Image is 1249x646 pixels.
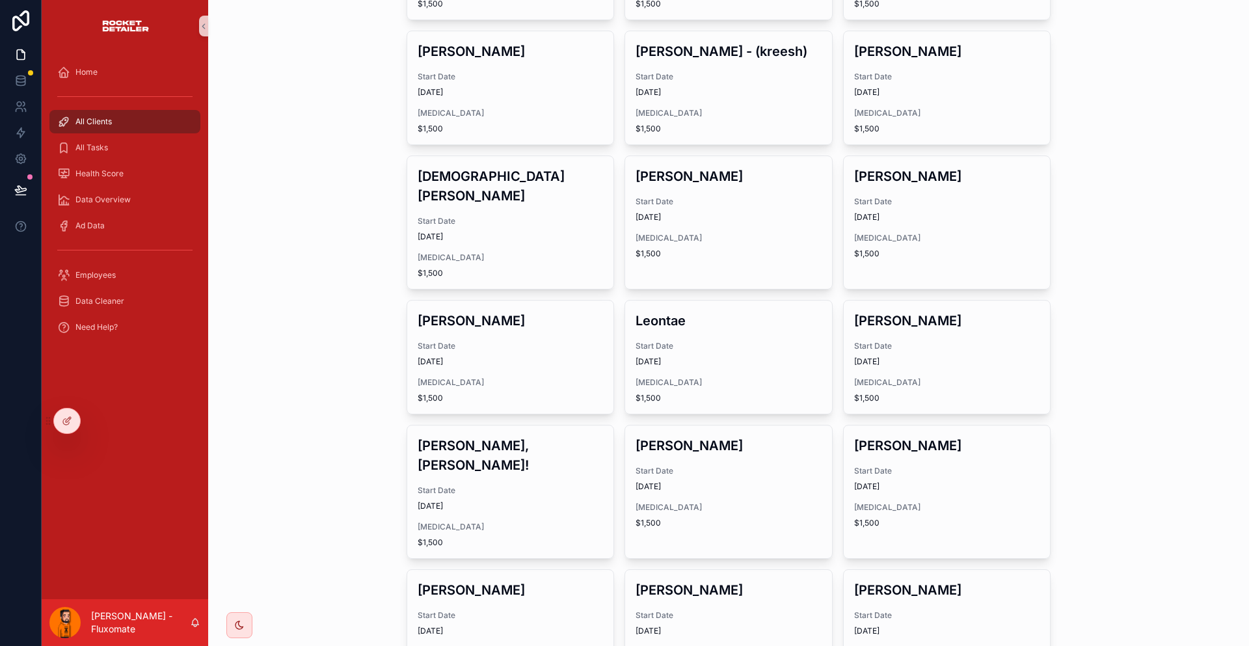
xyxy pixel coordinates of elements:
[636,466,822,476] span: Start Date
[418,626,604,636] span: [DATE]
[75,296,124,306] span: Data Cleaner
[418,42,604,61] h3: [PERSON_NAME]
[636,610,822,621] span: Start Date
[75,270,116,280] span: Employees
[854,72,1040,82] span: Start Date
[75,116,112,127] span: All Clients
[636,626,822,636] span: [DATE]
[418,108,604,118] span: [MEDICAL_DATA]
[636,196,822,207] span: Start Date
[407,31,615,145] a: [PERSON_NAME]Start Date[DATE][MEDICAL_DATA]$1,500
[843,155,1051,289] a: [PERSON_NAME]Start Date[DATE][MEDICAL_DATA]$1,500
[636,393,822,403] span: $1,500
[418,167,604,206] h3: [DEMOGRAPHIC_DATA][PERSON_NAME]
[636,580,822,600] h3: [PERSON_NAME]
[624,425,833,559] a: [PERSON_NAME]Start Date[DATE][MEDICAL_DATA]$1,500
[636,87,822,98] span: [DATE]
[854,311,1040,330] h3: [PERSON_NAME]
[49,214,200,237] a: Ad Data
[49,263,200,287] a: Employees
[418,610,604,621] span: Start Date
[854,167,1040,186] h3: [PERSON_NAME]
[101,16,150,36] img: App logo
[854,108,1040,118] span: [MEDICAL_DATA]
[854,87,1040,98] span: [DATE]
[854,377,1040,388] span: [MEDICAL_DATA]
[407,300,615,414] a: [PERSON_NAME]Start Date[DATE][MEDICAL_DATA]$1,500
[636,502,822,513] span: [MEDICAL_DATA]
[854,626,1040,636] span: [DATE]
[854,580,1040,600] h3: [PERSON_NAME]
[854,610,1040,621] span: Start Date
[843,425,1051,559] a: [PERSON_NAME]Start Date[DATE][MEDICAL_DATA]$1,500
[843,31,1051,145] a: [PERSON_NAME]Start Date[DATE][MEDICAL_DATA]$1,500
[636,212,822,222] span: [DATE]
[407,155,615,289] a: [DEMOGRAPHIC_DATA][PERSON_NAME]Start Date[DATE][MEDICAL_DATA]$1,500
[75,67,98,77] span: Home
[854,212,1040,222] span: [DATE]
[418,311,604,330] h3: [PERSON_NAME]
[636,42,822,61] h3: [PERSON_NAME] - (kreesh)
[49,136,200,159] a: All Tasks
[418,537,604,548] span: $1,500
[854,233,1040,243] span: [MEDICAL_DATA]
[636,108,822,118] span: [MEDICAL_DATA]
[418,393,604,403] span: $1,500
[636,357,822,367] span: [DATE]
[636,377,822,388] span: [MEDICAL_DATA]
[49,188,200,211] a: Data Overview
[636,167,822,186] h3: [PERSON_NAME]
[854,42,1040,61] h3: [PERSON_NAME]
[418,522,604,532] span: [MEDICAL_DATA]
[854,124,1040,134] span: $1,500
[418,501,604,511] span: [DATE]
[418,216,604,226] span: Start Date
[418,357,604,367] span: [DATE]
[854,502,1040,513] span: [MEDICAL_DATA]
[854,436,1040,455] h3: [PERSON_NAME]
[636,249,822,259] span: $1,500
[624,31,833,145] a: [PERSON_NAME] - (kreesh)Start Date[DATE][MEDICAL_DATA]$1,500
[636,436,822,455] h3: [PERSON_NAME]
[407,425,615,559] a: [PERSON_NAME], [PERSON_NAME]!Start Date[DATE][MEDICAL_DATA]$1,500
[418,485,604,496] span: Start Date
[418,124,604,134] span: $1,500
[854,393,1040,403] span: $1,500
[75,142,108,153] span: All Tasks
[636,124,822,134] span: $1,500
[854,518,1040,528] span: $1,500
[624,155,833,289] a: [PERSON_NAME]Start Date[DATE][MEDICAL_DATA]$1,500
[843,300,1051,414] a: [PERSON_NAME]Start Date[DATE][MEDICAL_DATA]$1,500
[418,580,604,600] h3: [PERSON_NAME]
[636,481,822,492] span: [DATE]
[636,233,822,243] span: [MEDICAL_DATA]
[75,221,105,231] span: Ad Data
[418,341,604,351] span: Start Date
[418,268,604,278] span: $1,500
[636,518,822,528] span: $1,500
[75,168,124,179] span: Health Score
[418,252,604,263] span: [MEDICAL_DATA]
[624,300,833,414] a: LeontaeStart Date[DATE][MEDICAL_DATA]$1,500
[854,249,1040,259] span: $1,500
[636,341,822,351] span: Start Date
[49,289,200,313] a: Data Cleaner
[418,87,604,98] span: [DATE]
[854,341,1040,351] span: Start Date
[854,196,1040,207] span: Start Date
[854,357,1040,367] span: [DATE]
[49,110,200,133] a: All Clients
[42,52,208,354] div: scrollable content
[418,72,604,82] span: Start Date
[636,311,822,330] h3: Leontae
[418,436,604,475] h3: [PERSON_NAME], [PERSON_NAME]!
[418,377,604,388] span: [MEDICAL_DATA]
[854,481,1040,492] span: [DATE]
[49,162,200,185] a: Health Score
[75,195,131,205] span: Data Overview
[854,466,1040,476] span: Start Date
[636,72,822,82] span: Start Date
[418,232,604,242] span: [DATE]
[91,610,190,636] p: [PERSON_NAME] - Fluxomate
[49,61,200,84] a: Home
